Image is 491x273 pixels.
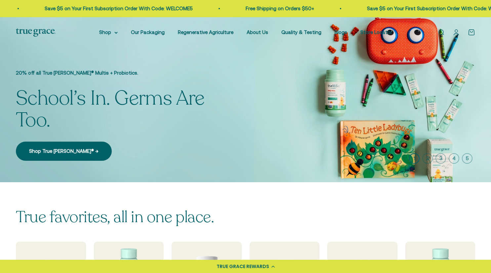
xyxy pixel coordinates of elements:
button: 4 [449,153,459,164]
a: About Us [247,29,268,35]
a: Regenerative Agriculture [178,29,233,35]
a: Our Packaging [131,29,165,35]
button: 1 [409,153,420,164]
a: Store Locator [360,29,392,35]
div: TRUE GRACE REWARDS [217,263,269,270]
a: Shop True [PERSON_NAME]® → [16,142,112,161]
p: Save $5 on Your First Subscription Order With Code: WELCOME5 [44,5,192,13]
button: 3 [435,153,446,164]
a: Quality & Testing [281,29,321,35]
button: 5 [462,153,472,164]
p: 20% off all True [PERSON_NAME]® Multis + Probiotics. [16,69,234,77]
split-lines: True favorites, all in one place. [16,206,214,228]
button: 2 [422,153,433,164]
a: Free Shipping on Orders $50+ [245,6,313,11]
a: Blogs [335,29,347,35]
split-lines: School’s In. Germs Are Too. [16,85,205,134]
summary: Shop [99,28,118,36]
